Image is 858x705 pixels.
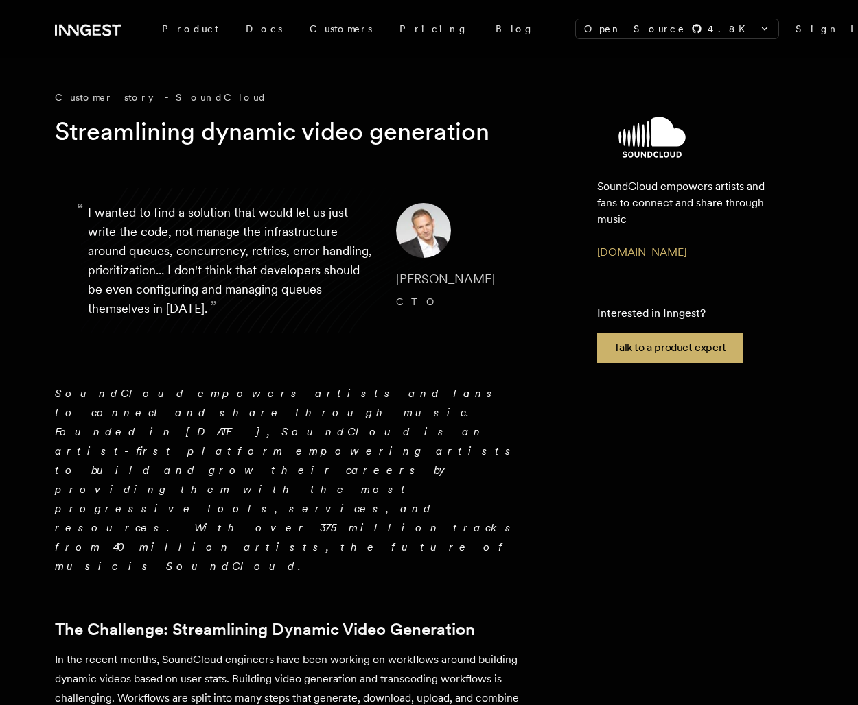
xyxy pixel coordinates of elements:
h1: Streamlining dynamic video generation [55,115,531,148]
a: [DOMAIN_NAME] [597,246,686,259]
a: Talk to a product expert [597,333,742,363]
span: “ [77,206,84,214]
div: Customer story - SoundCloud [55,91,553,104]
span: Open Source [584,22,686,36]
img: Image of Matthew Drooker [396,203,451,258]
a: The Challenge: Streamlining Dynamic Video Generation [55,620,475,639]
span: CTO [396,296,441,307]
a: Docs [232,16,296,41]
a: Blog [482,16,548,41]
em: SoundCloud empowers artists and fans to connect and share through music. Founded in [DATE], Sound... [55,387,518,573]
span: ” [210,297,217,317]
p: Interested in Inngest? [597,305,742,322]
div: Product [148,16,232,41]
img: SoundCloud's logo [570,117,734,158]
span: [PERSON_NAME] [396,272,495,286]
p: SoundCloud empowers artists and fans to connect and share through music [597,178,781,228]
p: I wanted to find a solution that would let us just write the code, not manage the infrastructure ... [88,203,374,318]
a: Customers [296,16,386,41]
span: 4.8 K [708,22,754,36]
a: Pricing [386,16,482,41]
